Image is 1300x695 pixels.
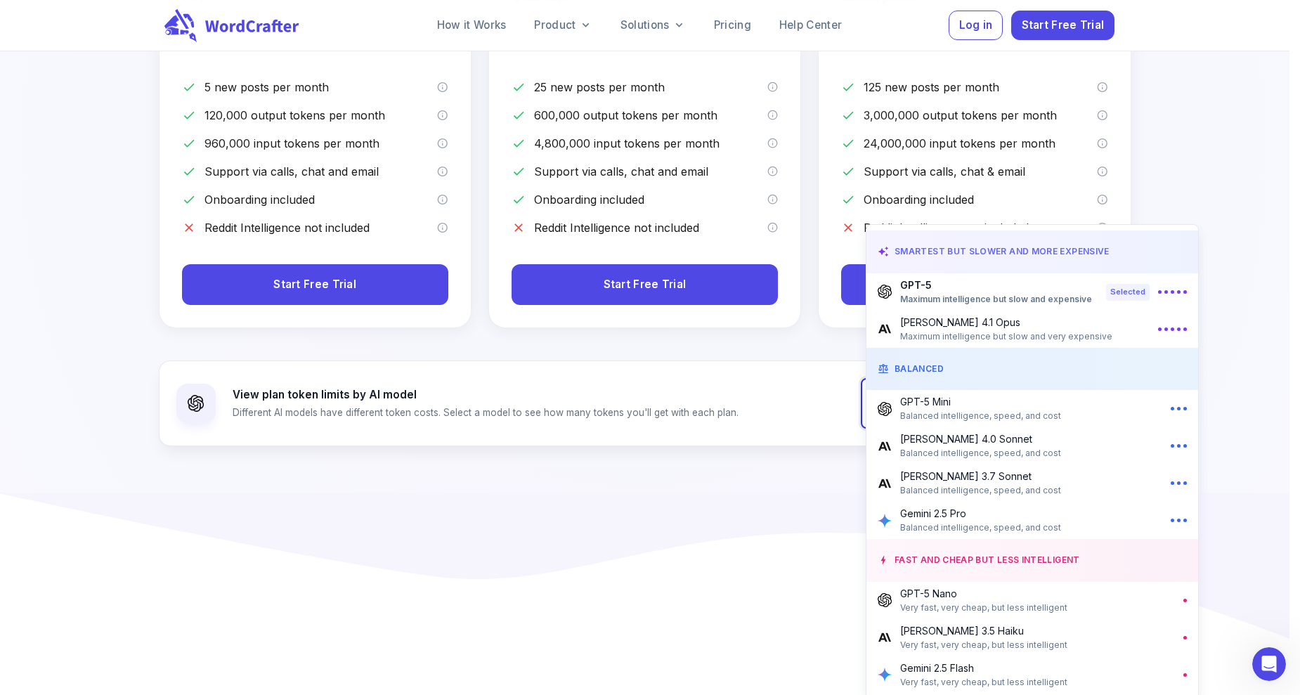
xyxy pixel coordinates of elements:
p: [PERSON_NAME] 3.5 Haiku [900,623,1067,638]
p: Gemini 2.5 Pro [900,506,1061,521]
li: BALANCED [866,348,1198,391]
span: Very fast, very cheap, but less intelligent [900,601,1067,615]
iframe: Intercom live chat [1252,647,1286,681]
p: Gemini 2.5 Flash [900,661,1067,675]
img: GPT-5 Mini [878,402,892,416]
span: Balanced intelligence, speed, and cost [900,483,1061,498]
img: Claude 4.0 Sonnet [878,439,892,453]
span: Balanced intelligence, speed, and cost [900,521,1061,535]
span: Balanced intelligence, speed, and cost [900,409,1061,423]
span: Balanced intelligence, speed, and cost [900,446,1061,460]
span: Maximum intelligence but slow and very expensive [900,330,1112,344]
span: Selected [1106,284,1150,300]
span: Very fast, very cheap, but less intelligent [900,675,1067,689]
li: SMARTEST BUT SLOWER AND MORE EXPENSIVE [866,230,1198,273]
p: [PERSON_NAME] 3.7 Sonnet [900,469,1061,483]
img: Claude 3.5 Haiku [878,630,892,644]
p: GPT-5 Mini [900,394,1061,409]
img: Gemini 2.5 Flash [878,668,892,682]
img: Claude 4.1 Opus [878,322,892,336]
img: GPT-5 [878,285,892,299]
img: GPT-5 Nano [878,593,892,607]
p: GPT-5 [900,278,1092,292]
p: [PERSON_NAME] 4.0 Sonnet [900,431,1061,446]
li: FAST AND CHEAP BUT LESS INTELLIGENT [866,539,1198,582]
img: Gemini 2.5 Pro [878,514,892,528]
img: Claude 3.7 Sonnet [878,476,892,491]
span: Very fast, very cheap, but less intelligent [900,638,1067,652]
p: [PERSON_NAME] 4.1 Opus [900,315,1112,330]
p: GPT-5 Nano [900,586,1067,601]
span: Maximum intelligence but slow and expensive [900,292,1092,306]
